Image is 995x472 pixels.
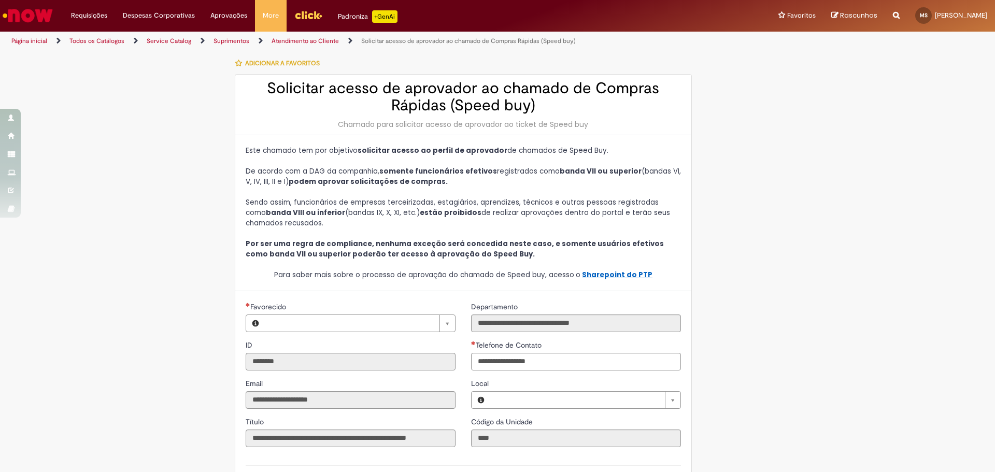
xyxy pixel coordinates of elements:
span: MS [920,12,928,19]
span: Sharepoint do PTP [582,270,652,280]
strong: solicitar acesso ao perfil de aprovador [358,146,507,155]
input: Email [246,391,456,409]
span: More [263,10,279,21]
span: Para saber mais sobre o processo de aprovação do chamado de Speed buy, acesso o [274,270,582,280]
span: Telefone de Contato [476,340,544,350]
span: Requisições [71,10,107,21]
a: Solicitar acesso de aprovador ao chamado de Compras Rápidas (Speed buy) [361,37,576,45]
span: Somente leitura - Departamento [471,302,520,311]
button: Favorecido, Visualizar este registro [246,315,265,332]
label: Somente leitura - Departamento [471,302,520,312]
h2: Solicitar acesso de aprovador ao chamado de Compras Rápidas (Speed buy) [246,80,681,114]
div: Chamado para solicitar acesso de aprovador ao ticket de Speed buy [246,119,681,130]
a: Limpar campo Favorecido [265,315,455,332]
span: Local [471,379,491,388]
span: Aprovações [210,10,247,21]
strong: somente funcionários efetivos [379,166,497,176]
span: Rascunhos [840,10,877,20]
span: De acordo com a DAG da companhia, registrados como (bandas VI, V, IV, III, II e I) [246,166,681,187]
span: Necessários - Favorecido [250,302,288,311]
a: Limpar campo Local [490,392,680,408]
a: Todos os Catálogos [69,37,124,45]
p: +GenAi [372,10,397,23]
input: Código da Unidade [471,430,681,447]
a: Atendimento ao Cliente [272,37,339,45]
strong: podem aprovar solicitações de compras. [289,177,448,187]
img: click_logo_yellow_360x200.png [294,7,322,23]
input: Telefone de Contato [471,353,681,370]
a: Suprimentos [214,37,249,45]
strong: banda VII ou [560,166,607,176]
span: Este chamado tem por objetivo de chamados de Speed Buy. [246,146,608,155]
span: Adicionar a Favoritos [245,59,320,67]
div: Padroniza [338,10,397,23]
strong: banda VIII ou inferior [266,208,345,218]
span: Somente leitura - Email [246,379,265,388]
span: Necessários [246,303,250,307]
strong: estão proibidos [420,208,481,218]
span: Sendo assim, funcionários de empresas terceirizadas, estagiários, aprendizes, técnicos e outras p... [246,197,670,228]
label: Somente leitura - Código da Unidade [471,417,535,427]
button: Adicionar a Favoritos [235,52,325,74]
a: Rascunhos [831,11,877,21]
input: Departamento [471,314,681,332]
span: Obrigatório Preenchido [471,341,476,345]
label: Somente leitura - ID [246,340,254,350]
span: Despesas Corporativas [123,10,195,21]
input: Título [246,430,456,447]
span: Favoritos [787,10,816,21]
strong: superior [609,166,642,176]
a: Sharepoint do PTP [582,271,652,279]
ul: Trilhas de página [8,32,656,51]
input: ID [246,353,456,370]
a: Service Catalog [147,37,191,45]
label: Somente leitura - Título [246,417,266,427]
label: Somente leitura - Email [246,378,265,389]
img: ServiceNow [1,5,54,26]
button: Local, Visualizar este registro [472,392,490,408]
a: Página inicial [11,37,47,45]
span: Por ser uma regra de compliance, nenhuma exceção será concedida neste caso, e somente usuários ef... [246,239,664,259]
span: [PERSON_NAME] [935,11,987,20]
